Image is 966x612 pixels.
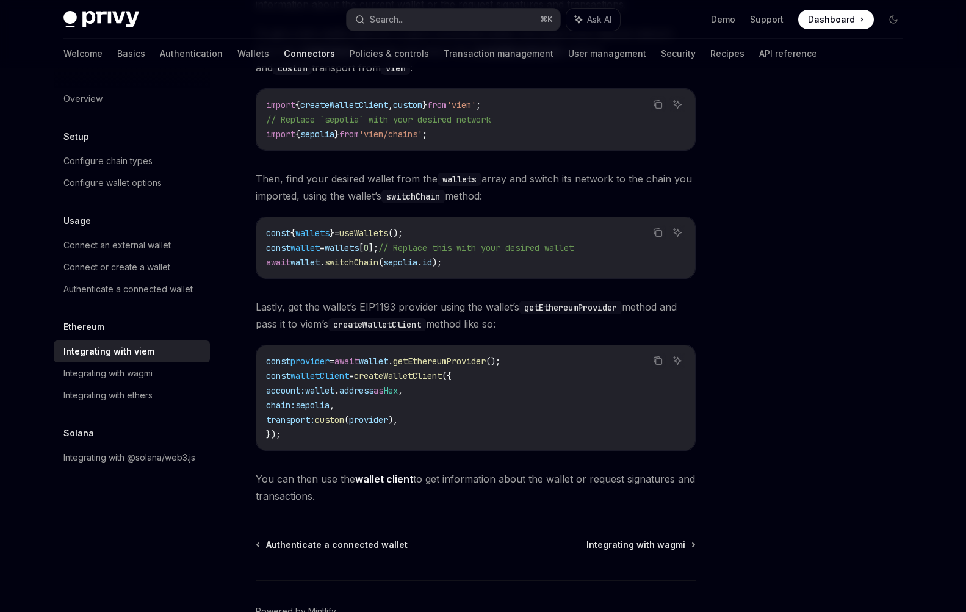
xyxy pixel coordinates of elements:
h5: Solana [63,426,94,441]
span: } [422,99,427,110]
code: wallets [438,173,481,186]
span: as [373,385,383,396]
div: Configure wallet options [63,176,162,190]
span: sepolia [383,257,417,268]
button: Toggle dark mode [884,10,903,29]
h5: Ethereum [63,320,104,334]
a: Support [750,13,784,26]
span: , [330,400,334,411]
span: transport: [266,414,315,425]
a: Recipes [710,39,744,68]
span: sepolia [300,129,334,140]
h5: Setup [63,129,89,144]
div: Search... [370,12,404,27]
span: = [334,228,339,239]
a: Connect or create a wallet [54,256,210,278]
a: Overview [54,88,210,110]
div: Integrating with ethers [63,388,153,403]
span: { [295,99,300,110]
span: , [388,99,393,110]
a: Connectors [284,39,335,68]
code: getEthereumProvider [519,301,622,314]
span: createWalletClient [300,99,388,110]
span: = [330,356,334,367]
span: import [266,129,295,140]
span: ( [344,414,349,425]
span: 'viem/chains' [359,129,422,140]
span: // Replace this with your desired wallet [378,242,574,253]
a: Transaction management [444,39,553,68]
code: custom [273,62,312,75]
span: address [339,385,373,396]
a: Integrating with @solana/web3.js [54,447,210,469]
div: Overview [63,92,103,106]
span: Dashboard [808,13,855,26]
a: Security [661,39,696,68]
a: Configure chain types [54,150,210,172]
a: Authenticate a connected wallet [54,278,210,300]
a: API reference [759,39,817,68]
code: viem [381,62,410,75]
a: Wallets [237,39,269,68]
img: dark logo [63,11,139,28]
a: Basics [117,39,145,68]
button: Copy the contents from the code block [650,353,666,369]
div: Authenticate a connected wallet [63,282,193,297]
span: Ask AI [587,13,611,26]
span: wallet [290,257,320,268]
span: (); [486,356,500,367]
span: } [330,228,334,239]
span: = [320,242,325,253]
span: switchChain [325,257,378,268]
span: ), [388,414,398,425]
span: Authenticate a connected wallet [266,539,408,551]
span: }); [266,429,281,440]
span: ]; [369,242,378,253]
button: Copy the contents from the code block [650,96,666,112]
a: Configure wallet options [54,172,210,194]
span: . [334,385,339,396]
span: . [320,257,325,268]
span: wallets [325,242,359,253]
a: wallet client [355,473,413,486]
span: provider [349,414,388,425]
span: ; [476,99,481,110]
span: chain: [266,400,295,411]
span: { [290,228,295,239]
a: User management [568,39,646,68]
button: Copy the contents from the code block [650,225,666,240]
span: from [339,129,359,140]
span: const [266,370,290,381]
span: 'viem' [447,99,476,110]
a: Authentication [160,39,223,68]
span: , [398,385,403,396]
span: const [266,228,290,239]
a: Integrating with ethers [54,384,210,406]
span: account: [266,385,305,396]
span: (); [388,228,403,239]
code: switchChain [381,190,445,203]
button: Ask AI [566,9,620,31]
a: Integrating with wagmi [54,362,210,384]
span: custom [315,414,344,425]
div: Integrating with wagmi [63,366,153,381]
span: walletClient [290,370,349,381]
a: Authenticate a connected wallet [257,539,408,551]
span: { [295,129,300,140]
span: custom [393,99,422,110]
span: You can then use the to get information about the wallet or request signatures and transactions. [256,470,696,505]
button: Ask AI [669,353,685,369]
span: await [334,356,359,367]
span: ⌘ K [540,15,553,24]
div: Connect or create a wallet [63,260,170,275]
span: [ [359,242,364,253]
button: Search...⌘K [347,9,560,31]
span: Then, find your desired wallet from the array and switch its network to the chain you imported, u... [256,170,696,204]
span: await [266,257,290,268]
div: Configure chain types [63,154,153,168]
span: Lastly, get the wallet’s EIP1193 provider using the wallet’s method and pass it to viem’s method ... [256,298,696,333]
span: import [266,99,295,110]
span: = [349,370,354,381]
span: const [266,356,290,367]
span: getEthereumProvider [393,356,486,367]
